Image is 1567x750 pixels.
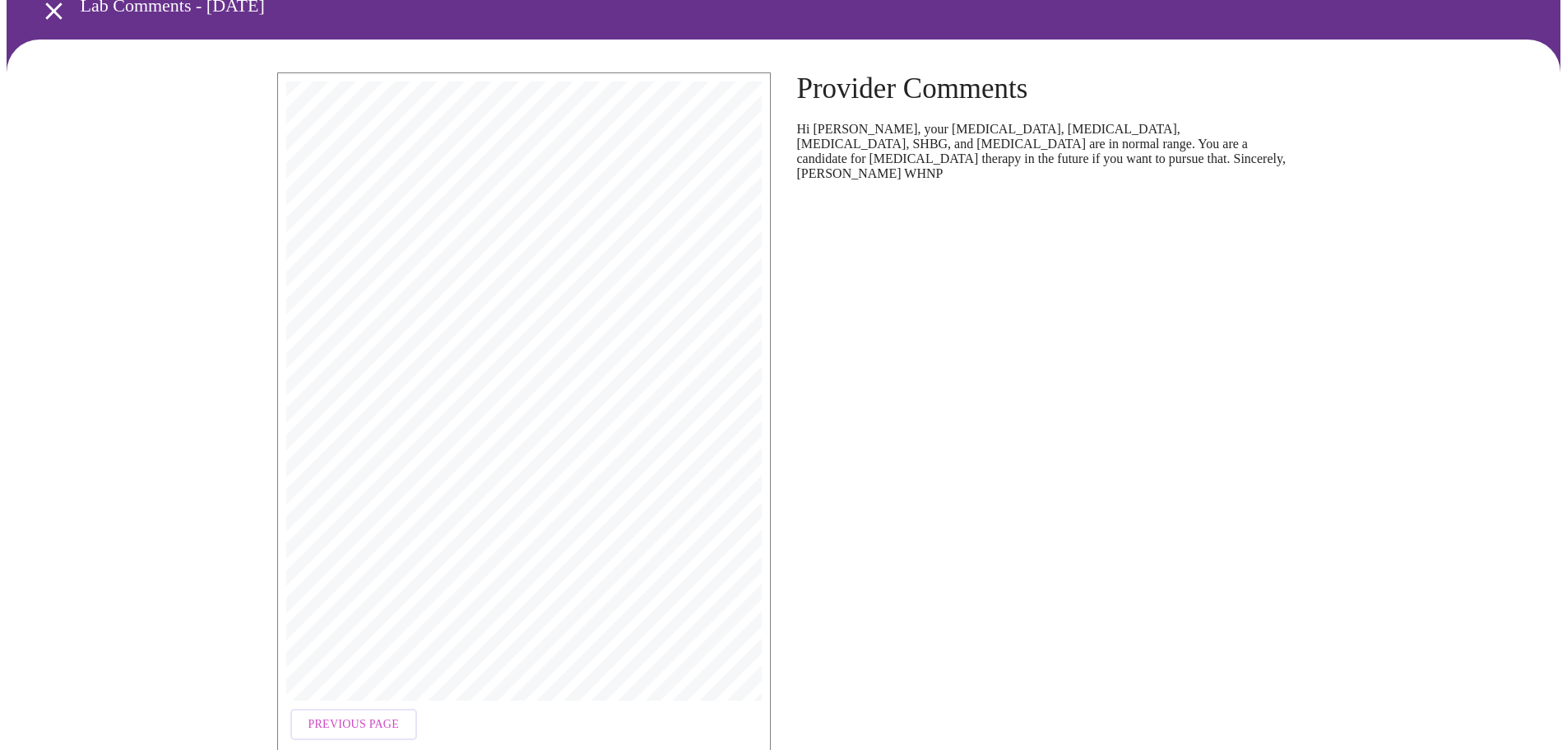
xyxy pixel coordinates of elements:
button: Previous Page [290,709,417,741]
span: Previous Page [308,715,399,735]
h4: Provider Comments [797,72,1291,105]
p: Hi [PERSON_NAME], your [MEDICAL_DATA], [MEDICAL_DATA], [MEDICAL_DATA], SHBG, and [MEDICAL_DATA] a... [797,122,1291,181]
